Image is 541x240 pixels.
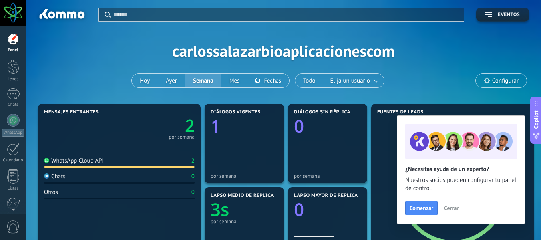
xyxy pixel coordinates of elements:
h2: ¿Necesitas ayuda de un experto? [405,165,517,173]
div: 2 [191,157,195,165]
span: Mensajes entrantes [44,109,99,115]
div: Leads [2,77,25,82]
span: Diálogos vigentes [211,109,261,115]
button: Hoy [132,74,158,87]
div: por semana [211,218,278,224]
span: Lapso mayor de réplica [294,193,358,198]
span: Configurar [492,77,519,84]
div: WhatsApp Cloud API [44,157,104,165]
img: WhatsApp Cloud API [44,158,49,163]
text: 2 [185,114,195,137]
div: WhatsApp [2,129,24,137]
div: por semana [294,173,361,179]
text: 1 [211,114,221,138]
div: 0 [191,173,195,180]
text: 0 [294,197,304,221]
button: Cerrar [440,202,462,214]
div: 0 [191,188,195,196]
a: 2 [119,114,195,137]
div: Calendario [2,158,25,163]
div: por semana [169,135,195,139]
text: 3s [211,197,229,221]
button: Semana [185,74,221,87]
span: Fuentes de leads [377,109,424,115]
span: Nuestros socios pueden configurar tu panel de control. [405,176,517,192]
button: Todo [295,74,324,87]
div: por semana [211,173,278,179]
button: Elija un usuario [324,74,384,87]
img: Chats [44,173,49,179]
div: Otros [44,188,58,196]
span: Elija un usuario [329,75,372,86]
button: Mes [221,74,248,87]
div: Listas [2,186,25,191]
div: Chats [2,102,25,107]
button: Ayer [158,74,185,87]
span: Lapso medio de réplica [211,193,274,198]
span: Diálogos sin réplica [294,109,350,115]
text: 0 [294,114,304,138]
button: Fechas [247,74,289,87]
div: Panel [2,48,25,53]
button: Eventos [476,8,529,22]
span: Comenzar [410,205,433,211]
span: Eventos [498,12,520,18]
button: Comenzar [405,201,438,215]
div: Chats [44,173,66,180]
span: Cerrar [444,205,459,211]
span: Copilot [532,110,540,129]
